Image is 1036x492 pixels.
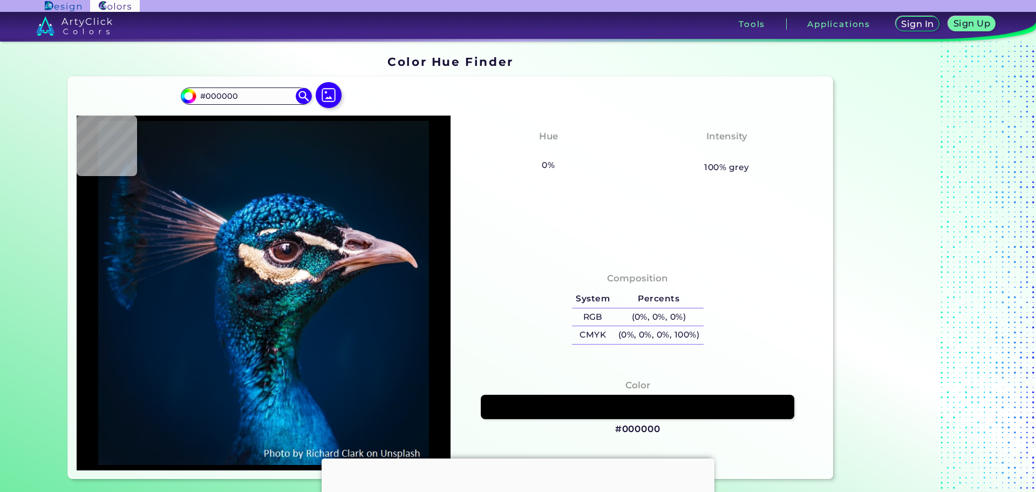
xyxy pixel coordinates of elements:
[316,82,342,108] img: icon picture
[895,16,940,32] a: Sign In
[739,20,765,28] h3: Tools
[539,129,558,144] h4: Hue
[296,88,312,104] img: icon search
[614,290,704,308] h5: Percents
[530,146,567,159] h3: None
[837,51,972,483] iframe: Advertisement
[704,160,749,174] h5: 100% grey
[807,20,870,28] h3: Applications
[706,129,747,144] h4: Intensity
[572,326,614,344] h5: CMYK
[82,121,445,465] img: img_pavlin.jpg
[625,378,650,393] h4: Color
[36,16,112,36] img: logo_artyclick_colors_white.svg
[538,158,559,172] h5: 0%
[952,19,991,28] h5: Sign Up
[901,19,935,29] h5: Sign In
[45,1,81,11] img: ArtyClick Design logo
[614,326,704,344] h5: (0%, 0%, 0%, 100%)
[572,308,614,326] h5: RGB
[196,89,296,103] input: type color..
[572,290,614,308] h5: System
[614,308,704,326] h5: (0%, 0%, 0%)
[948,16,997,32] a: Sign Up
[708,146,745,159] h3: None
[615,423,660,436] h3: #000000
[607,271,668,286] h4: Composition
[387,53,513,70] h1: Color Hue Finder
